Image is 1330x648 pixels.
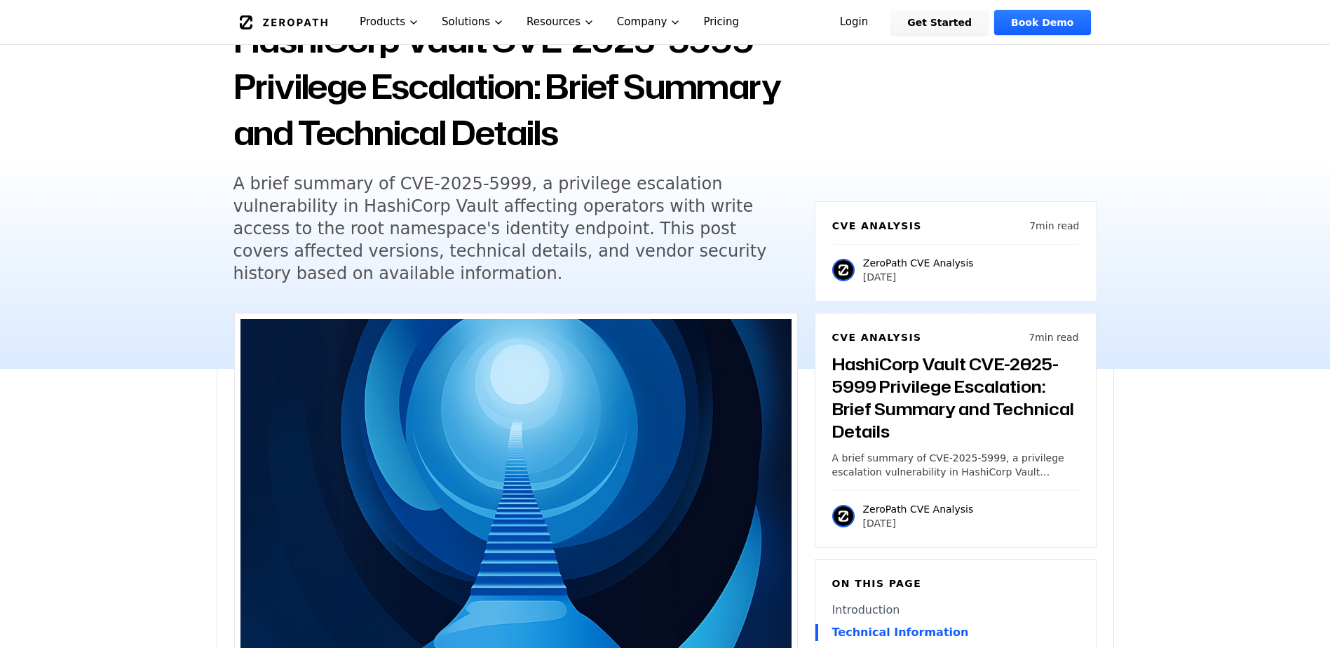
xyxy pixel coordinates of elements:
[863,516,974,530] p: [DATE]
[994,10,1090,35] a: Book Demo
[832,330,922,344] h6: CVE Analysis
[1029,330,1078,344] p: 7 min read
[863,270,974,284] p: [DATE]
[233,17,798,156] h1: HashiCorp Vault CVE-2025-5999 Privilege Escalation: Brief Summary and Technical Details
[890,10,989,35] a: Get Started
[832,624,1079,641] a: Technical Information
[1029,219,1079,233] p: 7 min read
[832,353,1079,443] h3: HashiCorp Vault CVE-2025-5999 Privilege Escalation: Brief Summary and Technical Details
[823,10,885,35] a: Login
[832,505,855,527] img: ZeroPath CVE Analysis
[832,602,1079,619] a: Introduction
[832,259,855,281] img: ZeroPath CVE Analysis
[863,502,974,516] p: ZeroPath CVE Analysis
[863,256,974,270] p: ZeroPath CVE Analysis
[832,576,1079,590] h6: On this page
[832,219,922,233] h6: CVE Analysis
[233,173,772,285] h5: A brief summary of CVE-2025-5999, a privilege escalation vulnerability in HashiCorp Vault affecti...
[832,451,1079,479] p: A brief summary of CVE-2025-5999, a privilege escalation vulnerability in HashiCorp Vault affecti...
